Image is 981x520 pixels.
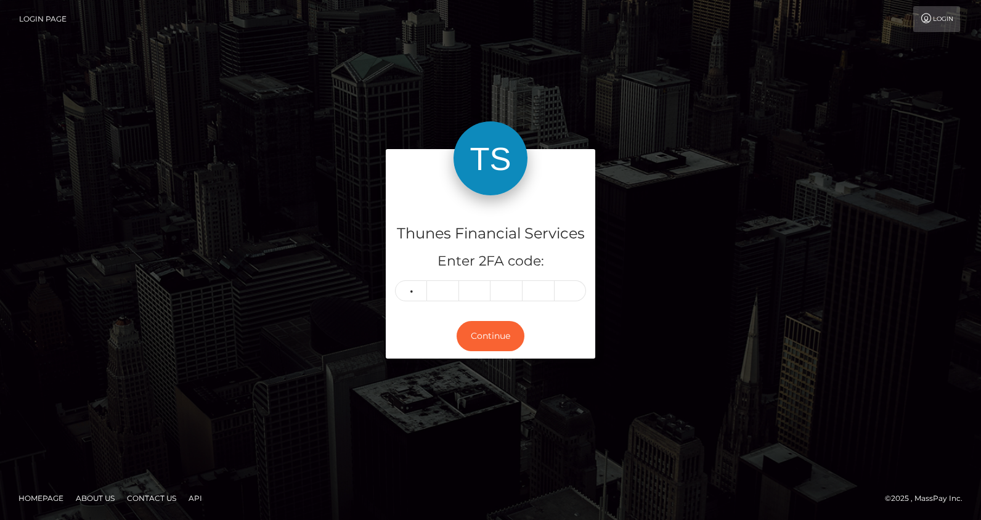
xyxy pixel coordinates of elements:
a: Login Page [19,6,67,32]
a: Homepage [14,489,68,508]
h5: Enter 2FA code: [395,252,586,271]
h4: Thunes Financial Services [395,223,586,245]
a: About Us [71,489,120,508]
img: Thunes Financial Services [454,121,527,195]
div: © 2025 , MassPay Inc. [885,492,972,505]
a: API [184,489,207,508]
button: Continue [457,321,524,351]
a: Contact Us [122,489,181,508]
a: Login [913,6,960,32]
